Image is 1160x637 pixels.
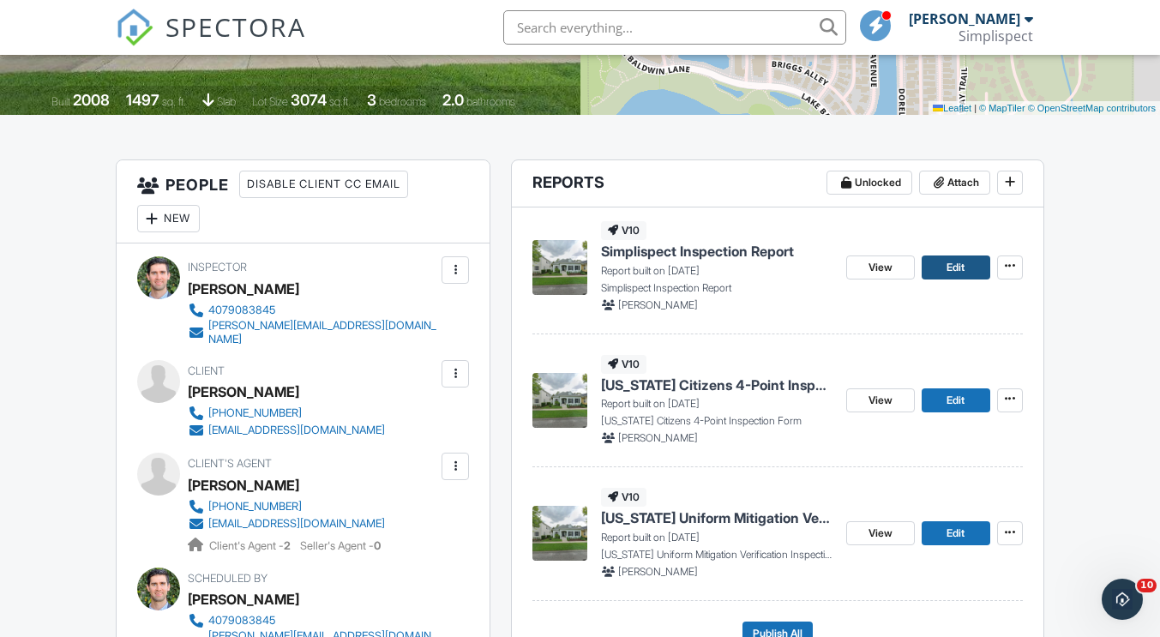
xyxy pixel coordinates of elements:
[239,171,408,198] div: Disable Client CC Email
[188,472,299,498] a: [PERSON_NAME]
[188,572,267,585] span: Scheduled By
[466,95,515,108] span: bathrooms
[188,405,385,422] a: [PHONE_NUMBER]
[162,95,186,108] span: sq. ft.
[188,498,385,515] a: [PHONE_NUMBER]
[300,539,381,552] span: Seller's Agent -
[126,91,159,109] div: 1497
[137,205,200,232] div: New
[217,95,236,108] span: slab
[209,539,293,552] span: Client's Agent -
[208,517,385,531] div: [EMAIL_ADDRESS][DOMAIN_NAME]
[208,406,302,420] div: [PHONE_NUMBER]
[379,95,426,108] span: bedrooms
[116,23,306,59] a: SPECTORA
[1137,579,1157,592] span: 10
[208,614,275,628] div: 4079083845
[188,612,437,629] a: 4079083845
[208,303,275,317] div: 4079083845
[188,379,299,405] div: [PERSON_NAME]
[909,10,1020,27] div: [PERSON_NAME]
[442,91,464,109] div: 2.0
[284,539,291,552] strong: 2
[959,27,1033,45] div: Simplispect
[51,95,70,108] span: Built
[374,539,381,552] strong: 0
[188,319,437,346] a: [PERSON_NAME][EMAIL_ADDRESS][DOMAIN_NAME]
[188,515,385,532] a: [EMAIL_ADDRESS][DOMAIN_NAME]
[188,261,247,273] span: Inspector
[329,95,351,108] span: sq.ft.
[188,302,437,319] a: 4079083845
[165,9,306,45] span: SPECTORA
[116,9,153,46] img: The Best Home Inspection Software - Spectora
[188,422,385,439] a: [EMAIL_ADDRESS][DOMAIN_NAME]
[188,364,225,377] span: Client
[73,91,110,109] div: 2008
[188,276,299,302] div: [PERSON_NAME]
[1102,579,1143,620] iframe: Intercom live chat
[979,103,1025,113] a: © MapTiler
[974,103,977,113] span: |
[503,10,846,45] input: Search everything...
[291,91,327,109] div: 3074
[188,457,272,470] span: Client's Agent
[208,319,437,346] div: [PERSON_NAME][EMAIL_ADDRESS][DOMAIN_NAME]
[252,95,288,108] span: Lot Size
[188,586,299,612] div: [PERSON_NAME]
[367,91,376,109] div: 3
[1028,103,1156,113] a: © OpenStreetMap contributors
[117,160,490,243] h3: People
[933,103,971,113] a: Leaflet
[208,424,385,437] div: [EMAIL_ADDRESS][DOMAIN_NAME]
[208,500,302,514] div: [PHONE_NUMBER]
